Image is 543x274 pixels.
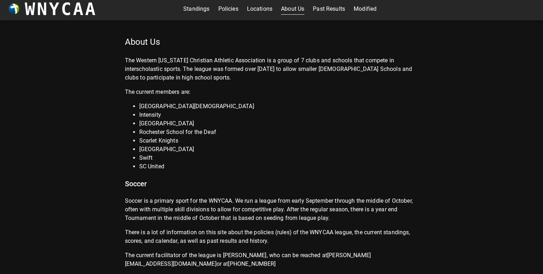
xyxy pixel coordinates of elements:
a: About Us [281,3,304,15]
li: Scarlet Knights [139,136,418,145]
a: Modified [354,3,377,15]
a: Policies [218,3,238,15]
a: [PHONE_NUMBER] [228,260,276,267]
li: [GEOGRAPHIC_DATA] [139,145,418,154]
a: Past Results [313,3,345,15]
li: Rochester School for the Deaf [139,128,418,136]
li: Intensity [139,111,418,119]
img: wnycaaBall.png [9,4,19,14]
p: There is a lot of information on this site about the policies (rules) of the WNYCAA league, the c... [125,228,418,245]
p: About Us [125,36,418,48]
li: [GEOGRAPHIC_DATA] [139,119,418,128]
p: Soccer is a primary sport for the WNYCAA. We run a league from early September through the middle... [125,197,418,222]
p: The Western [US_STATE] Christian Athletic Association is a group of 7 clubs and schools that comp... [125,56,418,82]
p: Soccer [125,178,418,189]
li: SC United [139,162,418,171]
p: The current members are: [125,88,418,96]
li: [GEOGRAPHIC_DATA][DEMOGRAPHIC_DATA] [139,102,418,111]
a: Locations [247,3,272,15]
a: Standings [183,3,209,15]
li: Swift [139,154,418,162]
p: The current facilitator of the league is [PERSON_NAME], who can be reached at or at [125,251,418,268]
